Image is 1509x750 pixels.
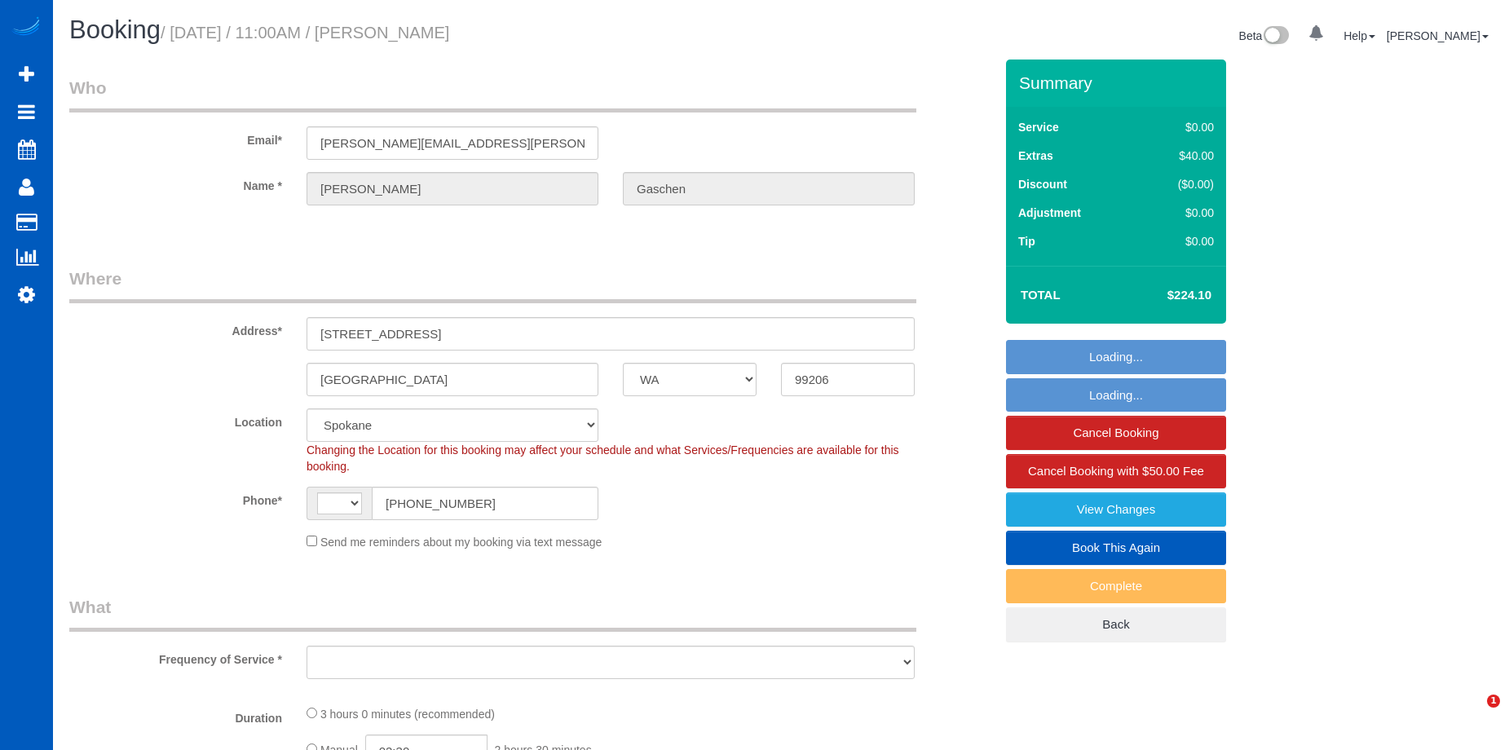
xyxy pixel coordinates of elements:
[57,126,294,148] label: Email*
[320,536,602,549] span: Send me reminders about my booking via text message
[1028,464,1204,478] span: Cancel Booking with $50.00 Fee
[1006,454,1226,488] a: Cancel Booking with $50.00 Fee
[57,172,294,194] label: Name *
[1006,531,1226,565] a: Book This Again
[1144,119,1214,135] div: $0.00
[1006,416,1226,450] a: Cancel Booking
[1387,29,1489,42] a: [PERSON_NAME]
[1119,289,1211,302] h4: $224.10
[57,317,294,339] label: Address*
[1454,695,1493,734] iframe: Intercom live chat
[1018,205,1081,221] label: Adjustment
[307,443,899,473] span: Changing the Location for this booking may affect your schedule and what Services/Frequencies are...
[1144,176,1214,192] div: ($0.00)
[1144,233,1214,249] div: $0.00
[1021,288,1061,302] strong: Total
[623,172,915,205] input: Last Name*
[1018,119,1059,135] label: Service
[69,15,161,44] span: Booking
[1144,205,1214,221] div: $0.00
[1006,492,1226,527] a: View Changes
[69,267,916,303] legend: Where
[57,646,294,668] label: Frequency of Service *
[320,708,495,721] span: 3 hours 0 minutes (recommended)
[372,487,598,520] input: Phone*
[1487,695,1500,708] span: 1
[1018,148,1053,164] label: Extras
[1019,73,1218,92] h3: Summary
[69,76,916,112] legend: Who
[1144,148,1214,164] div: $40.00
[161,24,449,42] small: / [DATE] / 11:00AM / [PERSON_NAME]
[1006,607,1226,642] a: Back
[10,16,42,39] img: Automaid Logo
[307,363,598,396] input: City*
[307,172,598,205] input: First Name*
[1344,29,1375,42] a: Help
[69,595,916,632] legend: What
[307,126,598,160] input: Email*
[1018,176,1067,192] label: Discount
[57,704,294,726] label: Duration
[57,487,294,509] label: Phone*
[781,363,915,396] input: Zip Code*
[1018,233,1035,249] label: Tip
[1262,26,1289,47] img: New interface
[57,408,294,430] label: Location
[1239,29,1290,42] a: Beta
